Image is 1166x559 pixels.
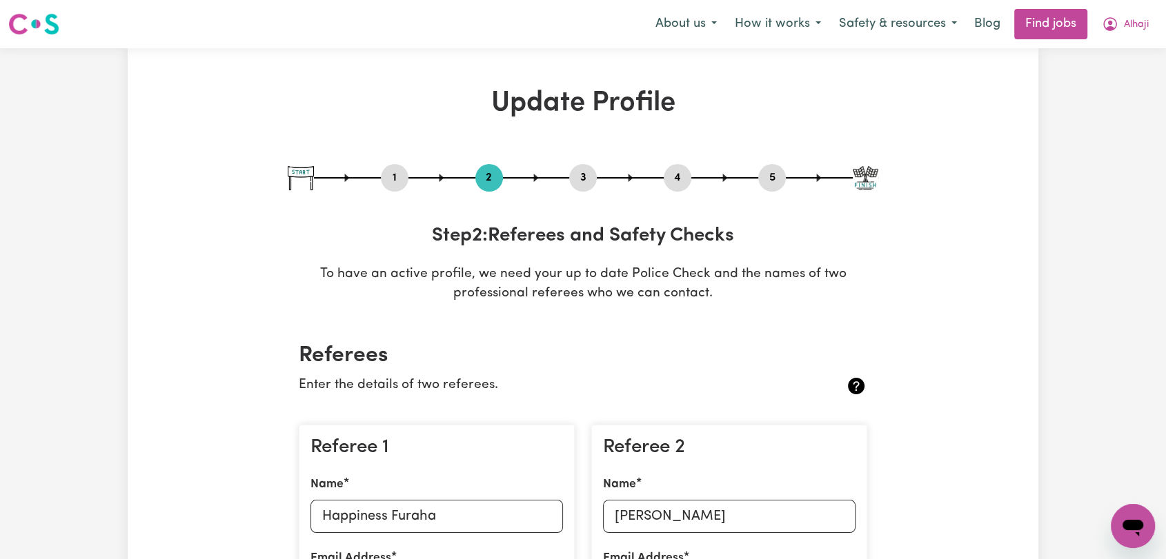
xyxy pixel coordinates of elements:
a: Careseekers logo [8,8,59,40]
a: Find jobs [1014,9,1087,39]
button: Go to step 3 [569,169,597,187]
span: Alhaji [1124,17,1149,32]
button: My Account [1093,10,1158,39]
iframe: Button to launch messaging window [1111,504,1155,548]
h3: Referee 2 [603,436,856,460]
h3: Referee 1 [310,436,563,460]
p: To have an active profile, we need your up to date Police Check and the names of two professional... [288,265,878,305]
button: Go to step 2 [475,169,503,187]
label: Name [310,476,344,494]
h3: Step 2 : Referees and Safety Checks [288,225,878,248]
button: Go to step 1 [381,169,408,187]
h1: Update Profile [288,87,878,120]
label: Name [603,476,636,494]
a: Blog [966,9,1009,39]
button: How it works [726,10,830,39]
button: Safety & resources [830,10,966,39]
button: Go to step 4 [664,169,691,187]
img: Careseekers logo [8,12,59,37]
p: Enter the details of two referees. [299,376,773,396]
h2: Referees [299,343,867,369]
button: Go to step 5 [758,169,786,187]
button: About us [646,10,726,39]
